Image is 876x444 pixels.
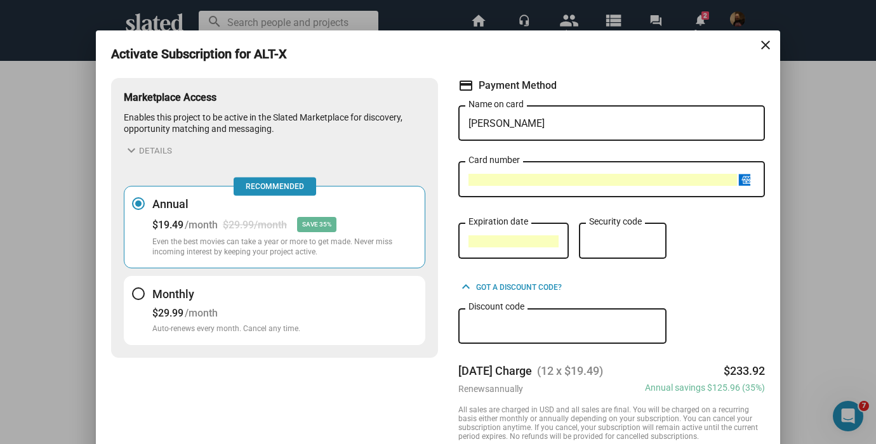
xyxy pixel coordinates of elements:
[458,405,765,441] div: All sales are charged in USD and all sales are final. You will be charged on a recurring basis ei...
[124,276,425,345] button: Monthly$29.99/monthAuto-renews every month. Cancel any time.
[124,143,139,158] mat-icon: expand_more
[124,91,425,104] h3: Marketplace Access
[152,237,417,258] p: Even the best movies can take a year or more to get made. Never miss incoming interest by keeping...
[758,37,773,53] mat-icon: close
[152,197,417,212] h3: Annual
[468,235,559,247] iframe: Secure expiration date input frame
[234,178,316,196] span: Recommended
[458,78,474,93] mat-icon: credit_card
[124,143,172,158] button: Details
[185,219,218,231] div: /month
[223,219,287,231] div: $29.99/month
[458,279,562,296] button: Got a discount code?
[645,382,765,393] div: Annual savings $125.96 (35%)
[152,287,300,302] h3: Monthly
[124,112,425,135] p: Enables this project to be active in the Slated Marketplace for discovery, opportunity matching a...
[458,279,474,294] mat-icon: keyboard_arrow_up
[185,307,218,319] div: /month
[479,79,557,92] span: Payment Method
[152,324,300,334] p: Auto-renews every month. Cancel any time.
[532,364,613,377] span: (12 x $19.49)
[468,174,737,186] iframe: Secure card number input frame
[152,307,183,319] div: $29.99
[589,235,656,247] iframe: Secure CVC input frame
[297,217,336,232] div: SAVE 35%
[458,364,765,377] div: [DATE] Charge
[152,219,183,231] div: $19.49
[458,384,523,394] div: Renews annually
[724,364,765,377] div: $233.92
[111,46,305,63] h3: Activate Subscription for ALT-X
[124,186,425,268] button: Annual$19.49/month$29.99/monthSAVE 35%Even the best movies can take a year or more to get made. N...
